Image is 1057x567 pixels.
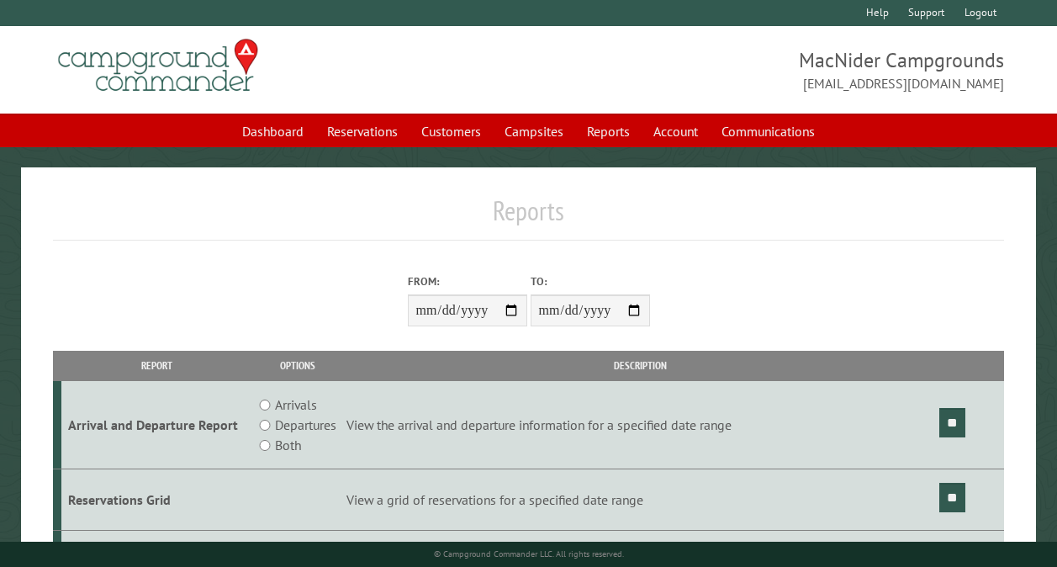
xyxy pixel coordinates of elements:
label: Departures [275,415,336,435]
a: Reports [577,115,640,147]
label: From: [408,273,527,289]
th: Options [251,351,344,380]
td: View a grid of reservations for a specified date range [344,469,937,531]
td: View the arrival and departure information for a specified date range [344,381,937,469]
small: © Campground Commander LLC. All rights reserved. [434,548,624,559]
a: Customers [411,115,491,147]
a: Campsites [494,115,573,147]
label: To: [531,273,650,289]
td: Reservations Grid [61,469,252,531]
label: Arrivals [275,395,317,415]
label: Both [275,435,301,455]
a: Communications [711,115,825,147]
th: Report [61,351,252,380]
img: Campground Commander [53,33,263,98]
a: Account [643,115,708,147]
h1: Reports [53,194,1004,241]
th: Description [344,351,937,380]
td: Arrival and Departure Report [61,381,252,469]
a: Dashboard [232,115,314,147]
span: MacNider Campgrounds [EMAIL_ADDRESS][DOMAIN_NAME] [529,46,1005,93]
a: Reservations [317,115,408,147]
